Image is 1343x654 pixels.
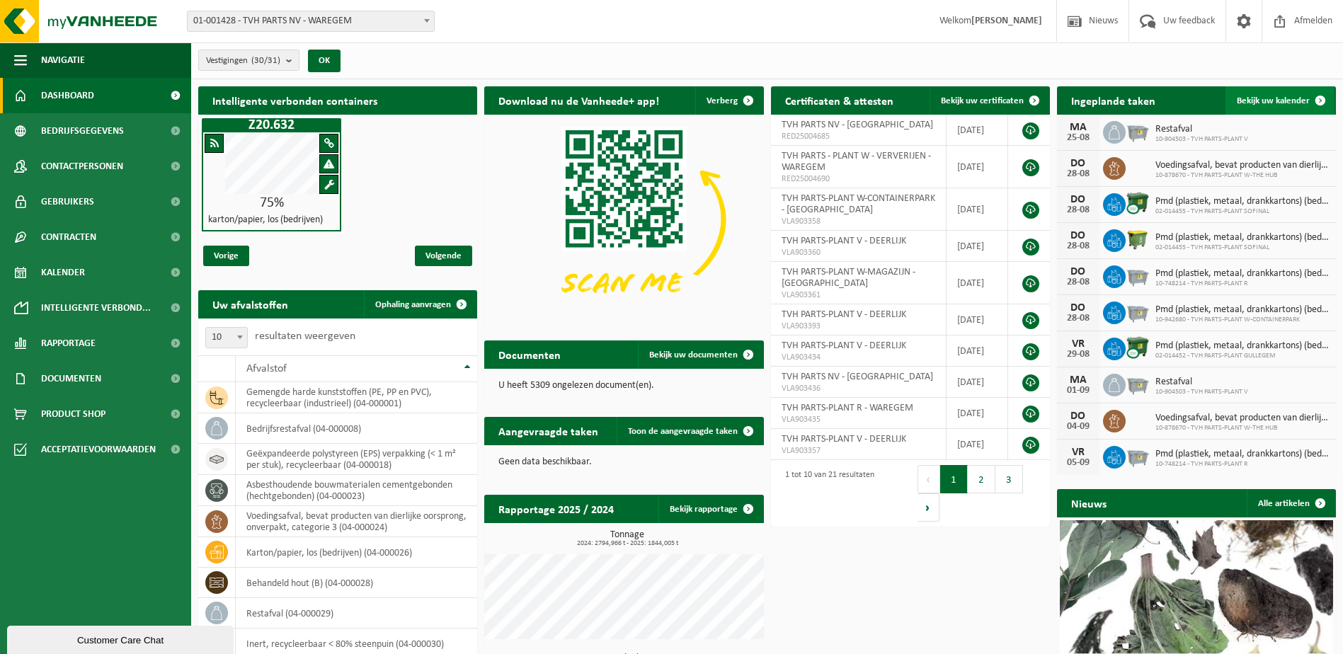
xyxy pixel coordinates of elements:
h2: Documenten [484,340,575,368]
span: 02-014455 - TVH PARTS-PLANT SOFINAL [1155,243,1329,252]
button: 1 [940,465,968,493]
h2: Intelligente verbonden containers [198,86,477,114]
span: VLA903361 [782,289,935,301]
p: U heeft 5309 ongelezen document(en). [498,381,749,391]
count: (30/31) [251,56,280,65]
a: Bekijk uw kalender [1225,86,1335,115]
h1: Z20.632 [205,118,338,132]
h3: Tonnage [491,530,763,547]
td: asbesthoudende bouwmaterialen cementgebonden (hechtgebonden) (04-000023) [236,475,477,506]
span: 02-014452 - TVH PARTS-PLANT GULLEGEM [1155,352,1329,360]
td: geëxpandeerde polystyreen (EPS) verpakking (< 1 m² per stuk), recycleerbaar (04-000018) [236,444,477,475]
span: Dashboard [41,78,94,113]
div: 01-09 [1064,386,1092,396]
span: Pmd (plastiek, metaal, drankkartons) (bedrijven) [1155,268,1329,280]
span: 10-904503 - TVH PARTS-PLANT V [1155,388,1248,396]
div: DO [1064,158,1092,169]
span: VLA903436 [782,383,935,394]
div: MA [1064,122,1092,133]
span: RED25004685 [782,131,935,142]
td: [DATE] [947,335,1008,367]
img: WB-1100-CU [1126,191,1150,215]
td: voedingsafval, bevat producten van dierlijke oorsprong, onverpakt, categorie 3 (04-000024) [236,506,477,537]
td: behandeld hout (B) (04-000028) [236,568,477,598]
span: Pmd (plastiek, metaal, drankkartons) (bedrijven) [1155,340,1329,352]
h2: Ingeplande taken [1057,86,1170,114]
img: WB-1100-CU [1126,335,1150,360]
div: 28-08 [1064,169,1092,179]
span: Bekijk uw documenten [649,350,738,360]
button: OK [308,50,341,72]
span: 01-001428 - TVH PARTS NV - WAREGEM [188,11,434,31]
span: Vorige [203,246,249,266]
button: Previous [918,465,940,493]
div: DO [1064,411,1092,422]
button: Next [918,493,939,522]
button: Verberg [695,86,762,115]
span: 10-878670 - TVH PARTS-PLANT W-THE HUB [1155,171,1329,180]
span: Pmd (plastiek, metaal, drankkartons) (bedrijven) [1155,232,1329,243]
div: DO [1064,230,1092,241]
span: 10-748214 - TVH PARTS-PLANT R [1155,280,1329,288]
span: Contactpersonen [41,149,123,184]
span: Pmd (plastiek, metaal, drankkartons) (bedrijven) [1155,304,1329,316]
span: TVH PARTS NV - [GEOGRAPHIC_DATA] [782,372,933,382]
a: Alle artikelen [1247,489,1335,517]
button: 2 [968,465,995,493]
span: VLA903360 [782,247,935,258]
td: [DATE] [947,367,1008,398]
div: 28-08 [1064,205,1092,215]
td: [DATE] [947,231,1008,262]
span: TVH PARTS-PLANT V - DEERLIJK [782,236,906,246]
h2: Nieuws [1057,489,1121,517]
span: Pmd (plastiek, metaal, drankkartons) (bedrijven) [1155,196,1329,207]
span: VLA903357 [782,445,935,457]
div: DO [1064,302,1092,314]
span: VLA903434 [782,352,935,363]
div: 04-09 [1064,422,1092,432]
div: 29-08 [1064,350,1092,360]
td: restafval (04-000029) [236,598,477,629]
img: WB-2500-GAL-GY-01 [1126,299,1150,323]
span: Navigatie [41,42,85,78]
td: bedrijfsrestafval (04-000008) [236,413,477,444]
span: 10-942680 - TVH PARTS-PLANT W-CONTAINERPARK [1155,316,1329,324]
span: Ophaling aanvragen [375,300,451,309]
div: 1 tot 10 van 21 resultaten [778,464,874,523]
span: Bedrijfsgegevens [41,113,124,149]
img: Download de VHEPlus App [484,115,763,324]
a: Toon de aangevraagde taken [617,417,762,445]
img: WB-2500-GAL-GY-01 [1126,119,1150,143]
span: 10-878670 - TVH PARTS-PLANT W-THE HUB [1155,424,1329,432]
div: MA [1064,374,1092,386]
span: Kalender [41,255,85,290]
span: Acceptatievoorwaarden [41,432,156,467]
span: TVH PARTS-PLANT R - WAREGEM [782,403,913,413]
h2: Certificaten & attesten [771,86,908,114]
span: 01-001428 - TVH PARTS NV - WAREGEM [187,11,435,32]
span: Bekijk uw kalender [1237,96,1310,105]
img: WB-2500-GAL-GY-01 [1126,263,1150,287]
div: VR [1064,338,1092,350]
td: gemengde harde kunststoffen (PE, PP en PVC), recycleerbaar (industrieel) (04-000001) [236,382,477,413]
span: VLA903393 [782,321,935,332]
span: Documenten [41,361,101,396]
span: Toon de aangevraagde taken [628,427,738,436]
span: Rapportage [41,326,96,361]
span: 2024: 2794,966 t - 2025: 1844,005 t [491,540,763,547]
span: TVH PARTS NV - [GEOGRAPHIC_DATA] [782,120,933,130]
span: Contracten [41,219,96,255]
div: 28-08 [1064,277,1092,287]
strong: [PERSON_NAME] [971,16,1042,26]
h2: Aangevraagde taken [484,417,612,444]
button: 3 [995,465,1023,493]
span: Product Shop [41,396,105,432]
span: VLA903358 [782,216,935,227]
span: RED25004690 [782,173,935,185]
span: Volgende [415,246,472,266]
div: DO [1064,266,1092,277]
label: resultaten weergeven [255,331,355,342]
a: Bekijk rapportage [658,495,762,523]
span: TVH PARTS-PLANT V - DEERLIJK [782,309,906,320]
img: WB-2500-GAL-GY-01 [1126,372,1150,396]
